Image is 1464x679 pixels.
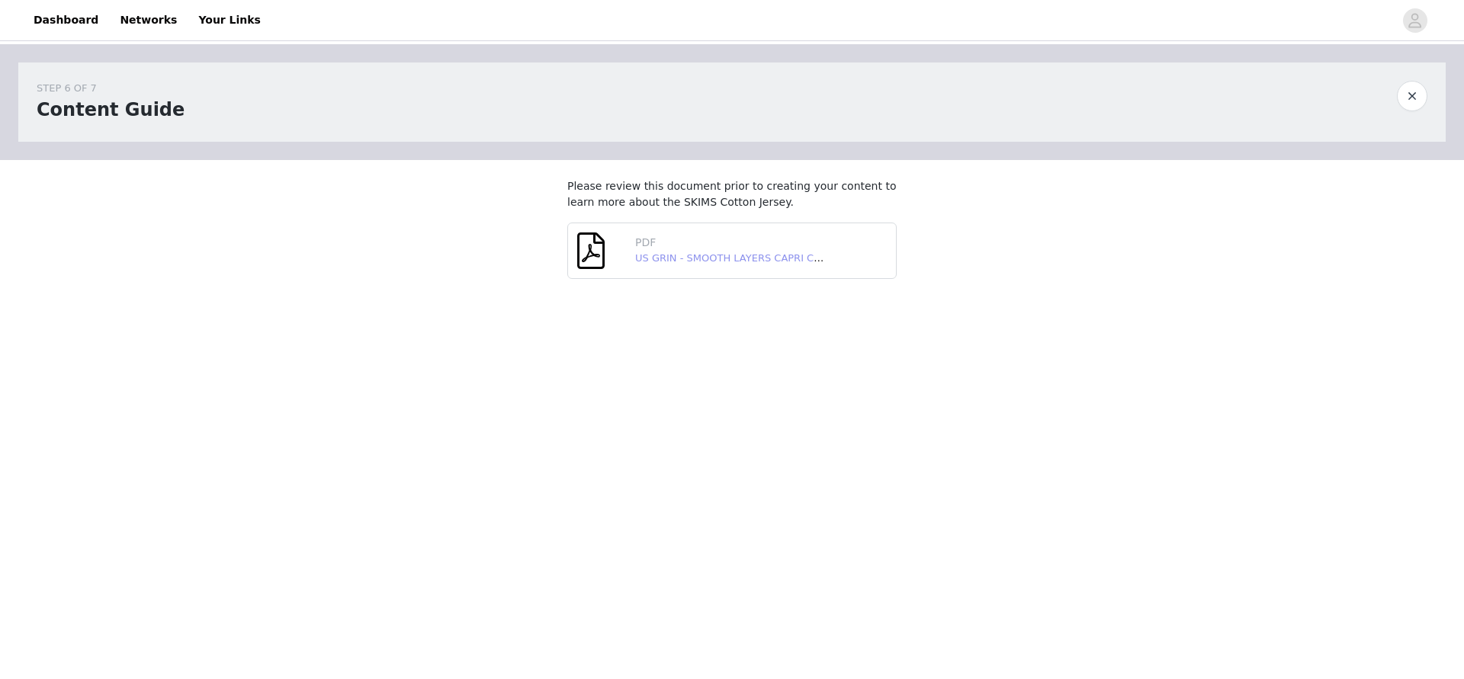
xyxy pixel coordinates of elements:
a: Dashboard [24,3,108,37]
span: PDF [635,236,656,248]
a: Networks [111,3,186,37]
a: US GRIN - SMOOTH LAYERS CAPRI CATSUIT - [DATE].pdf [635,252,911,264]
div: STEP 6 OF 7 [37,81,185,96]
div: avatar [1408,8,1422,33]
a: Your Links [189,3,270,37]
h1: Content Guide [37,96,185,123]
